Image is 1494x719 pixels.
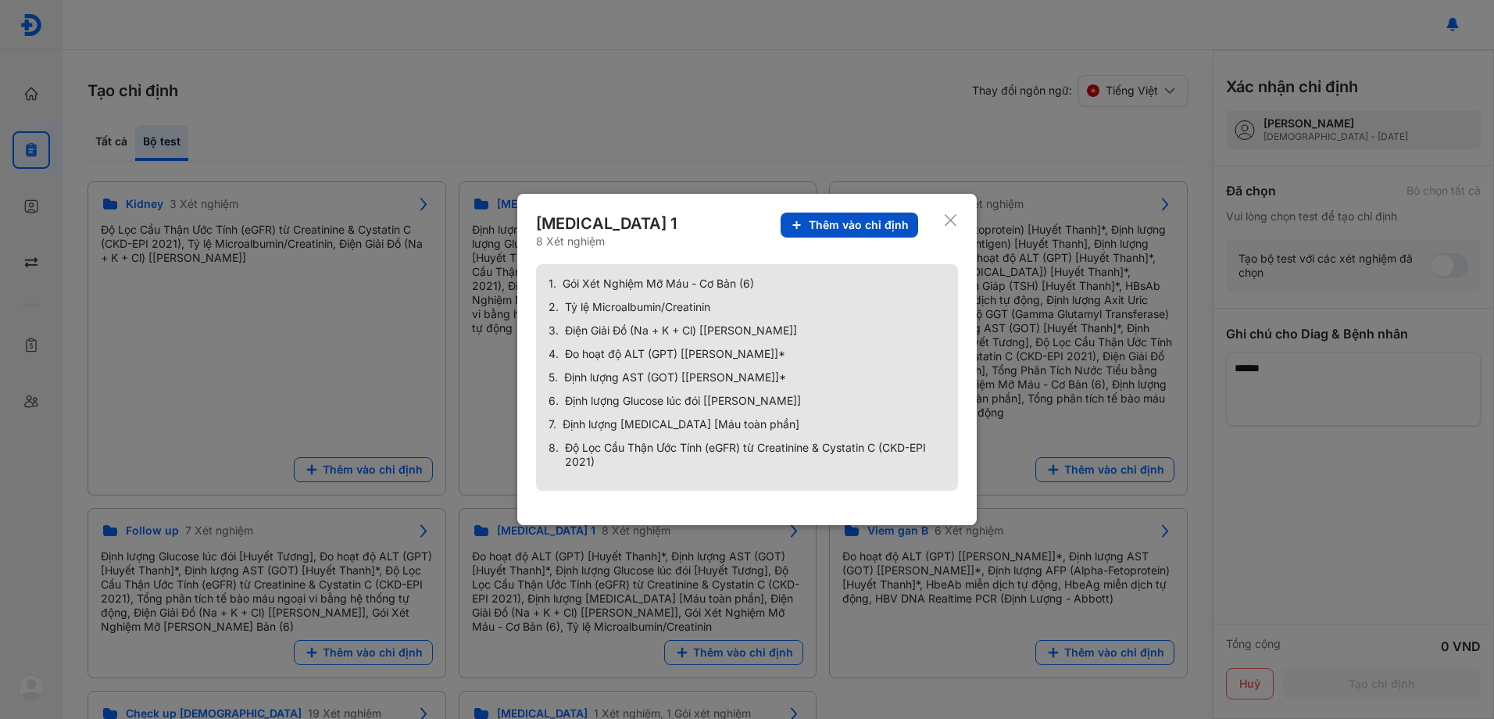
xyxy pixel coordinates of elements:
button: Thêm vào chỉ định [781,213,918,238]
span: Định lượng [MEDICAL_DATA] [Máu toàn phần] [563,417,799,431]
span: 4. [549,347,559,361]
span: Tỷ lệ Microalbumin/Creatinin [565,300,710,314]
div: 8 Xét nghiệm [536,234,680,249]
span: 5. [549,370,558,385]
div: [MEDICAL_DATA] 1 [536,213,680,234]
span: Định lượng AST (GOT) [[PERSON_NAME]]* [564,370,786,385]
span: 6. [549,394,559,408]
span: Thêm vào chỉ định [809,218,909,232]
span: 7. [549,417,556,431]
span: Điện Giải Đồ (Na + K + Cl) [[PERSON_NAME]] [565,324,797,338]
span: 2. [549,300,559,314]
span: 1. [549,277,556,291]
span: Định lượng Glucose lúc đói [[PERSON_NAME]] [565,394,801,408]
span: 3. [549,324,559,338]
span: Độ Lọc Cầu Thận Ước Tính (eGFR) từ Creatinine & Cystatin C (CKD-EPI 2021) [565,441,945,469]
span: 8. [549,441,559,469]
span: Đo hoạt độ ALT (GPT) [[PERSON_NAME]]* [565,347,785,361]
span: Gói Xét Nghiệm Mỡ Máu - Cơ Bản (6) [563,277,754,291]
